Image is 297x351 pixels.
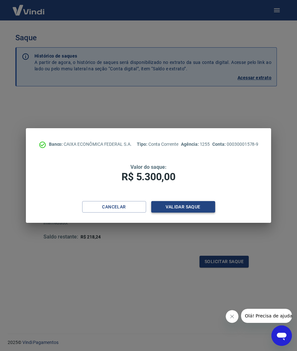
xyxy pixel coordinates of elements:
p: 00030001578-9 [212,141,258,148]
span: Valor do saque: [130,164,166,170]
p: CAIXA ECONÔMICA FEDERAL S.A. [49,141,132,148]
span: Agência: [181,142,200,147]
span: Banco: [49,142,64,147]
p: 1255 [181,141,210,148]
p: Conta Corrente [137,141,178,148]
button: Cancelar [82,201,146,213]
span: Olá! Precisa de ajuda? [4,4,54,10]
span: Tipo: [137,142,148,147]
button: Validar saque [151,201,215,213]
span: R$ 5.300,00 [121,171,175,183]
iframe: Fechar mensagem [226,310,238,323]
iframe: Botão para abrir a janela de mensagens [271,325,292,346]
span: Conta: [212,142,227,147]
iframe: Mensagem da empresa [241,309,292,323]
